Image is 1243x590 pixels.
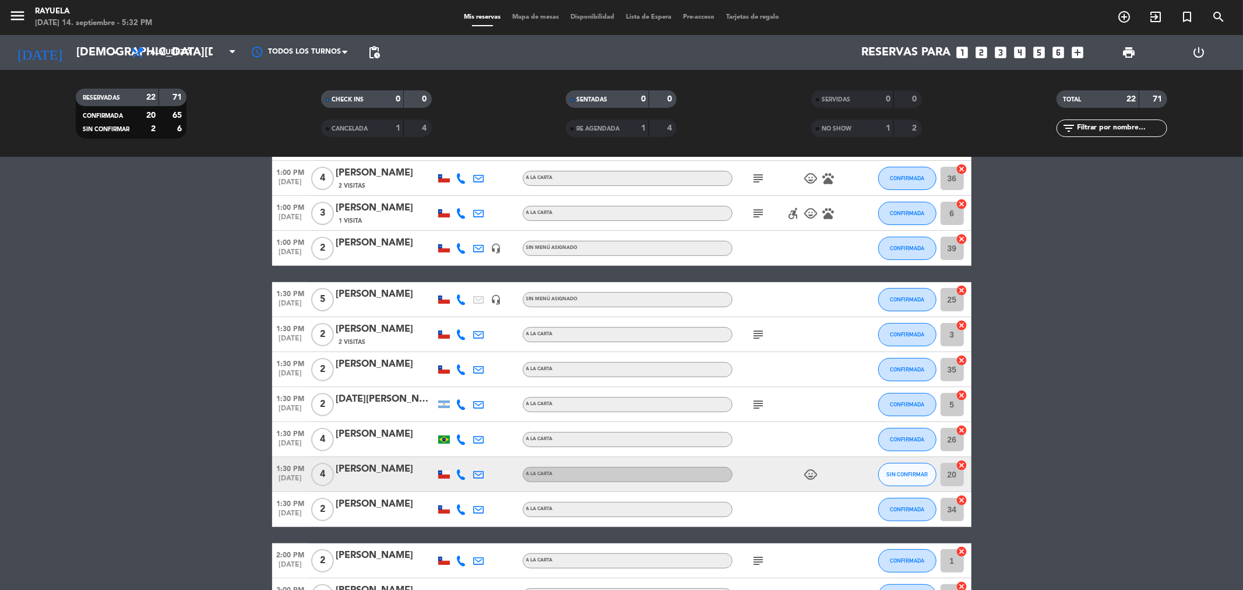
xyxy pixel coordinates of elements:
button: CONFIRMADA [878,323,936,346]
span: 1:30 PM [272,321,309,335]
div: [PERSON_NAME] [336,548,435,563]
strong: 20 [146,111,156,120]
div: Rayuela [35,6,152,17]
span: [DATE] [272,300,309,313]
span: CHECK INS [332,97,364,103]
span: 1:00 PM [272,200,309,213]
i: child_care [804,171,818,185]
span: 1:30 PM [272,356,309,370]
strong: 2 [913,124,920,132]
strong: 0 [641,95,646,103]
span: CONFIRMADA [890,436,924,442]
strong: 0 [913,95,920,103]
span: 4 [311,167,334,190]
button: SIN CONFIRMAR [878,463,936,486]
span: CONFIRMADA [890,506,924,512]
span: RE AGENDADA [576,126,619,132]
span: Sin menú asignado [526,297,578,301]
i: add_box [1071,45,1086,60]
span: SENTADAS [576,97,607,103]
span: 4 [311,463,334,486]
span: 2 [311,393,334,416]
button: CONFIRMADA [878,237,936,260]
strong: 71 [172,93,184,101]
i: looks_6 [1051,45,1066,60]
i: subject [752,398,766,412]
span: [DATE] [272,561,309,574]
strong: 2 [151,125,156,133]
span: 2 [311,549,334,573]
i: cancel [956,459,968,471]
i: headset_mic [491,243,502,254]
strong: 0 [886,95,890,103]
i: child_care [804,206,818,220]
span: Disponibilidad [565,14,620,20]
span: A la carta [526,507,553,511]
i: pets [822,206,836,220]
span: Reservas para [862,45,951,59]
span: CONFIRMADA [890,210,924,216]
span: Sin menú asignado [526,245,578,250]
span: 2 [311,237,334,260]
i: cancel [956,198,968,210]
span: A la carta [526,175,553,180]
span: CONFIRMADA [890,296,924,303]
button: CONFIRMADA [878,167,936,190]
span: A la carta [526,210,553,215]
span: 2:00 PM [272,547,309,561]
i: subject [752,171,766,185]
strong: 1 [396,124,400,132]
button: menu [9,7,26,29]
i: filter_list [1062,121,1076,135]
div: LOG OUT [1164,35,1234,70]
span: [DATE] [272,370,309,383]
strong: 65 [172,111,184,120]
span: 3 [311,202,334,225]
i: cancel [956,424,968,436]
i: arrow_drop_down [108,45,122,59]
div: [PERSON_NAME] [336,201,435,216]
i: looks_3 [994,45,1009,60]
span: TOTAL [1064,97,1082,103]
button: CONFIRMADA [878,288,936,311]
strong: 71 [1153,95,1164,103]
i: child_care [804,468,818,482]
strong: 4 [422,124,429,132]
span: 2 Visitas [339,181,366,191]
span: pending_actions [367,45,381,59]
span: [DATE] [272,510,309,523]
span: 2 [311,498,334,521]
i: subject [752,328,766,342]
span: 1:00 PM [272,165,309,178]
span: 1:30 PM [272,496,309,510]
i: cancel [956,546,968,557]
strong: 0 [667,95,674,103]
span: Mapa de mesas [506,14,565,20]
i: menu [9,7,26,24]
span: RESERVADAS [83,95,120,101]
i: cancel [956,354,968,366]
i: looks_5 [1032,45,1047,60]
i: cancel [956,319,968,331]
i: cancel [956,494,968,506]
i: headset_mic [491,294,502,305]
strong: 22 [146,93,156,101]
button: CONFIRMADA [878,428,936,451]
span: [DATE] [272,440,309,453]
i: looks_one [955,45,970,60]
span: Lista de Espera [620,14,677,20]
span: print [1122,45,1136,59]
i: power_settings_new [1192,45,1206,59]
strong: 0 [396,95,400,103]
input: Filtrar por nombre... [1076,122,1167,135]
i: add_circle_outline [1117,10,1131,24]
span: [DATE] [272,405,309,418]
span: [DATE] [272,335,309,348]
span: [DATE] [272,213,309,227]
strong: 1 [886,124,890,132]
div: [PERSON_NAME] [336,497,435,512]
div: [PERSON_NAME] [336,427,435,442]
i: subject [752,554,766,568]
strong: 22 [1126,95,1136,103]
button: CONFIRMADA [878,549,936,573]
